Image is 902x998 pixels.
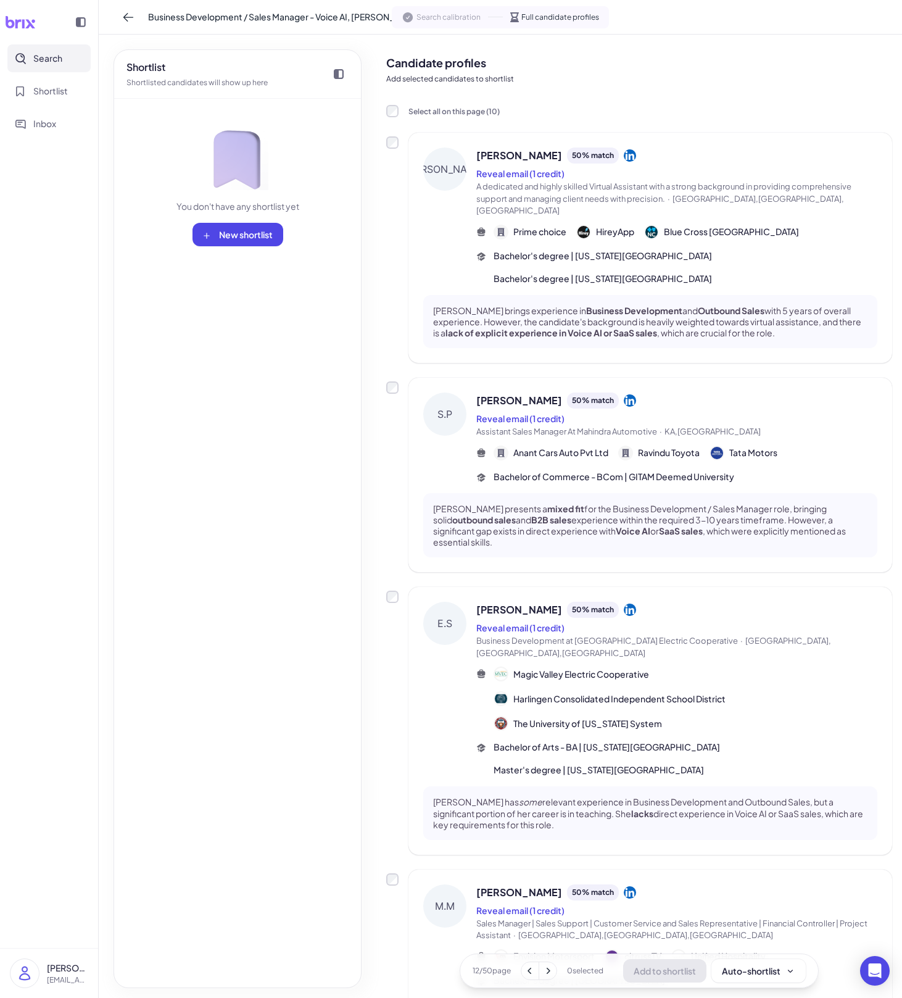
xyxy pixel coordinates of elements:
span: Bachelor of Arts - BA | [US_STATE][GEOGRAPHIC_DATA] [494,741,720,754]
div: 50 % match [567,884,619,900]
img: 公司logo [711,447,723,459]
button: Search [7,44,91,72]
label: Add to shortlist [386,136,399,149]
span: The University of [US_STATE] System [513,717,662,730]
label: Add to shortlist [386,381,399,394]
div: 50 % match [567,393,619,409]
strong: lacks [631,808,653,819]
span: Assistant Sales Manager At Mahindra Automotive [476,426,657,436]
span: 0 selected [567,965,603,976]
img: 公司logo [495,950,507,963]
strong: outbound sales [452,514,516,525]
span: Bachelor of Commerce - BCom | GITAM Deemed University [494,470,734,483]
h2: Candidate profiles [386,54,892,71]
label: Add to shortlist [386,591,399,603]
span: Master's degree | [US_STATE][GEOGRAPHIC_DATA] [494,763,704,776]
span: Inbox [33,117,56,130]
img: 公司logo [577,226,590,238]
span: [PERSON_NAME] [476,602,562,617]
span: [PERSON_NAME] [476,885,562,900]
strong: Outbound Sales [698,305,764,316]
span: Ravindu Toyota [638,446,700,459]
span: Search calibration [416,12,481,23]
span: · [668,194,670,204]
div: S.P [423,393,466,436]
p: [PERSON_NAME] presents a for the Business Development / Sales Manager role, bringing solid and ex... [433,503,867,548]
strong: lack of explicit experience in Voice AI or SaaS sales [445,327,657,338]
p: Add selected candidates to shortlist [386,73,892,85]
span: citrussTV [624,950,661,963]
span: Select all on this page ( 10 ) [408,107,500,116]
p: [PERSON_NAME] brings experience in and with 5 years of overall experience. However, the candidate... [433,305,867,339]
span: Unified Hospitality [691,950,766,963]
p: [EMAIL_ADDRESS][DOMAIN_NAME] [47,975,88,986]
div: M.M [423,884,466,928]
button: Auto-shortlist [711,959,806,983]
span: Shortlist [33,85,68,98]
p: [PERSON_NAME] has relevant experience in Business Development and Outbound Sales, but a significa... [433,796,867,830]
div: Shortlisted candidates will show up here [126,77,268,88]
em: some [519,796,542,807]
p: [PERSON_NAME] [47,962,88,975]
button: Reveal email (1 credit) [476,167,565,180]
button: Reveal email (1 credit) [476,622,565,634]
button: New shortlist [192,223,283,246]
span: Anant Cars Auto Pvt Ltd [513,446,608,459]
span: Sales Manager | Sales Support | Customer Service and Sales Representative | Financial Controller ... [476,918,867,941]
span: Full candidate profiles [521,12,599,23]
span: · [513,930,516,940]
span: Bachelor's degree | [US_STATE][GEOGRAPHIC_DATA] [494,272,712,285]
span: · [740,636,743,646]
img: 公司logo [495,692,507,705]
div: 50 % match [567,148,619,164]
button: Shortlist [7,77,91,105]
strong: B2B sales [531,514,571,525]
span: Business Development at [GEOGRAPHIC_DATA] Electric Cooperative [476,636,738,646]
div: You don't have any shortlist yet [176,200,299,213]
button: Reveal email (1 credit) [476,412,565,425]
span: Business Development / Sales Manager - Voice AI, [PERSON_NAME], Remote [148,10,460,23]
strong: mixed fit [547,503,584,514]
span: Bachelor's degree | [US_STATE][GEOGRAPHIC_DATA] [494,249,712,262]
span: 12 / 50 page [473,965,511,976]
div: Open Intercom Messenger [860,956,890,986]
span: Prime choice [513,225,566,238]
span: [GEOGRAPHIC_DATA],[GEOGRAPHIC_DATA],[GEOGRAPHIC_DATA] [476,636,831,658]
span: Blue Cross [GEOGRAPHIC_DATA] [664,225,799,238]
span: Tata Motors [729,446,777,459]
img: 公司logo [645,226,658,238]
img: 公司logo [495,717,507,730]
div: [PERSON_NAME] [423,148,466,191]
div: Shortlist [126,60,268,75]
span: [PERSON_NAME] [476,148,562,163]
img: bookmark [207,128,268,190]
button: Reveal email (1 credit) [476,904,565,917]
img: user_logo.png [10,959,39,988]
label: Add to shortlist [386,873,399,886]
span: Harlingen Consolidated Independent School District [513,692,726,705]
strong: Business Development [586,305,682,316]
span: A dedicated and highly skilled Virtual Assistant with a strong background in providing comprehens... [476,181,851,204]
img: 公司logo [495,668,507,680]
span: · [660,426,662,436]
span: [GEOGRAPHIC_DATA],[GEOGRAPHIC_DATA],[GEOGRAPHIC_DATA] [518,930,773,940]
span: [PERSON_NAME] [476,393,562,408]
div: E.S [423,602,466,645]
span: HireyApp [596,225,634,238]
span: Envision Motorsport [513,950,595,963]
span: Magic Valley Electric Cooperative [513,668,649,681]
strong: SaaS sales [659,525,703,536]
span: Search [33,52,62,65]
img: 公司logo [672,950,685,963]
div: Auto-shortlist [722,965,795,977]
img: 公司logo [606,950,618,963]
div: 50 % match [567,602,619,618]
strong: Voice AI [616,525,650,536]
span: KA,[GEOGRAPHIC_DATA] [664,426,761,436]
button: Inbox [7,110,91,138]
input: Select all on this page (10) [386,105,399,117]
span: New shortlist [219,229,273,240]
